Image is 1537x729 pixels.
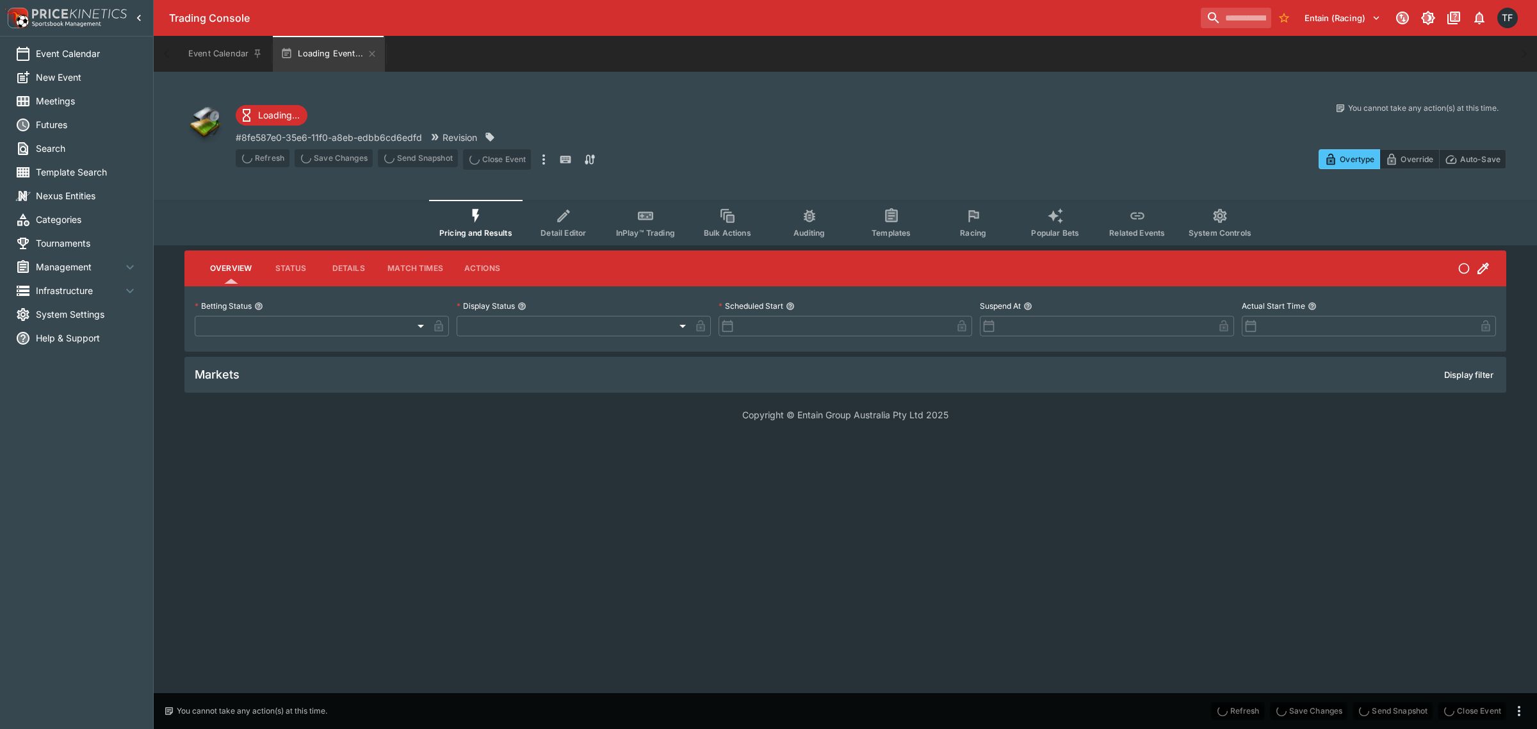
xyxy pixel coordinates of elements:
p: Betting Status [195,300,252,311]
p: You cannot take any action(s) at this time. [177,705,327,717]
span: Event Calendar [36,47,138,60]
span: System Controls [1189,228,1251,238]
button: more [536,149,551,170]
span: Infrastructure [36,284,122,297]
p: Loading... [258,108,300,122]
img: other.png [184,102,225,143]
button: Match Times [377,253,453,284]
button: Display Status [517,302,526,311]
button: Notifications [1468,6,1491,29]
button: Details [320,253,377,284]
button: Actions [453,253,511,284]
button: Auto-Save [1439,149,1506,169]
button: Tom Flynn [1493,4,1522,32]
button: Override [1379,149,1439,169]
p: Auto-Save [1460,152,1500,166]
button: Betting Status [254,302,263,311]
span: Futures [36,118,138,131]
button: Loading Event... [273,36,385,72]
span: Racing [960,228,986,238]
img: Sportsbook Management [32,21,101,27]
button: Suspend At [1023,302,1032,311]
p: Override [1401,152,1433,166]
span: Meetings [36,94,138,108]
button: Select Tenant [1297,8,1388,28]
span: Bulk Actions [704,228,751,238]
button: Status [262,253,320,284]
span: Auditing [793,228,825,238]
button: Connected to PK [1391,6,1414,29]
span: Template Search [36,165,138,179]
p: Copy To Clipboard [236,131,422,144]
button: more [1511,703,1527,719]
div: Trading Console [169,12,1196,25]
p: Display Status [457,300,515,311]
span: Tournaments [36,236,138,250]
span: Nexus Entities [36,189,138,202]
span: New Event [36,70,138,84]
span: Popular Bets [1031,228,1079,238]
img: PriceKinetics Logo [4,5,29,31]
p: You cannot take any action(s) at this time. [1348,102,1499,114]
img: PriceKinetics [32,9,127,19]
span: Categories [36,213,138,226]
span: Templates [872,228,911,238]
button: Scheduled Start [786,302,795,311]
p: Scheduled Start [719,300,783,311]
span: Management [36,260,122,274]
p: Revision [443,131,477,144]
button: No Bookmarks [1274,8,1294,28]
div: Event type filters [429,200,1262,245]
div: Tom Flynn [1497,8,1518,28]
span: Detail Editor [541,228,586,238]
span: Related Events [1109,228,1165,238]
button: Event Calendar [181,36,270,72]
span: Search [36,142,138,155]
p: Actual Start Time [1242,300,1305,311]
span: System Settings [36,307,138,321]
p: Overtype [1340,152,1374,166]
button: Actual Start Time [1308,302,1317,311]
button: Display filter [1436,364,1501,385]
h5: Markets [195,367,240,382]
input: search [1201,8,1271,28]
span: InPlay™ Trading [616,228,675,238]
p: Copyright © Entain Group Australia Pty Ltd 2025 [154,408,1537,422]
span: Pricing and Results [439,228,512,238]
button: Overtype [1319,149,1380,169]
button: Toggle light/dark mode [1417,6,1440,29]
button: Documentation [1442,6,1465,29]
div: Start From [1319,149,1506,169]
p: Suspend At [980,300,1021,311]
button: Overview [200,253,262,284]
span: Help & Support [36,331,138,345]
